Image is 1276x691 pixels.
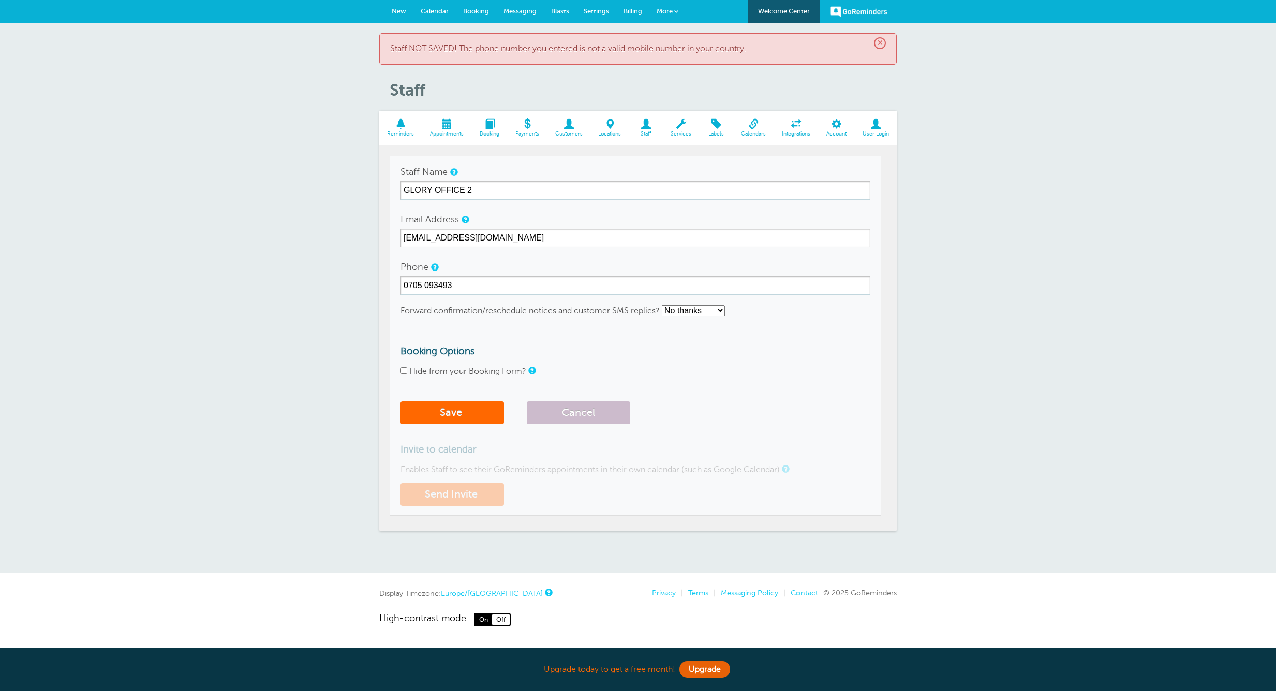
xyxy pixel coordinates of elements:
li: | [778,589,785,597]
span: Services [668,131,694,137]
span: Account [823,131,849,137]
input: Optional [400,229,870,247]
span: Locations [596,131,624,137]
a: Messaging Policy [721,589,778,597]
span: Labels [705,131,728,137]
div: Upgrade today to get a free month! [379,658,897,681]
span: Booking [477,131,502,137]
a: Terms [688,589,708,597]
a: Staff Name will be placed in your reminder template if you add the Staff Name tag to your reminde... [450,169,456,175]
h3: Booking Options [400,345,870,357]
span: Customers [552,131,585,137]
h1: Staff [390,80,897,100]
label: Staff Name [400,167,448,176]
a: Labels [700,111,733,145]
span: Appointments [427,131,467,137]
a: Staff [629,111,663,145]
span: Booking [463,7,489,15]
a: Reminders [379,111,422,145]
a: Calendars [733,111,774,145]
p: Staff NOT SAVED! The phone number you entered is not a valid mobile number in your country. [390,44,886,54]
span: Off [492,614,510,625]
a: Integrations [774,111,819,145]
span: User Login [859,131,892,137]
li: | [708,589,716,597]
label: Phone [400,262,428,272]
span: Calendars [738,131,769,137]
a: Europe/[GEOGRAPHIC_DATA] [441,589,543,597]
span: Billing [624,7,642,15]
a: Booking [472,111,508,145]
p: Enables Staff to see their GoReminders appointments in their own calendar (such as Google Calendar). [400,465,870,475]
a: Privacy [652,589,676,597]
span: High-contrast mode: [379,613,469,626]
button: Send Invite [400,483,504,506]
input: Optional [400,276,870,295]
a: Check the box to hide this staff member from customers using your booking form. [528,367,535,374]
a: User Login [854,111,897,145]
label: Hide from your Booking Form? [409,367,526,376]
button: Cancel [527,401,630,424]
span: Payments [512,131,542,137]
span: Settings [584,7,609,15]
span: Messaging [503,7,537,15]
a: Contact [791,589,818,597]
a: To receive SMS replies – see setting below. [431,264,437,271]
a: Customers [547,111,590,145]
h3: Invite to calendar [400,444,870,455]
a: Your Staff member will receive an email with instructions. They do not need to login to GoReminde... [782,465,788,472]
span: © 2025 GoReminders [823,589,897,597]
span: Blasts [551,7,569,15]
li: | [676,589,683,597]
a: Account [818,111,854,145]
a: High-contrast mode: On Off [379,613,897,626]
a: Services [663,111,700,145]
label: Email Address [400,215,459,224]
span: Reminders [384,131,417,137]
span: More [657,7,673,15]
span: Integrations [779,131,813,137]
div: Display Timezone: [379,589,551,598]
label: Forward confirmation/reschedule notices and customer SMS replies? [400,306,660,316]
a: Payments [507,111,547,145]
span: On [475,614,492,625]
span: × [874,37,886,49]
a: Appointments [422,111,472,145]
span: New [392,7,406,15]
span: Calendar [421,7,449,15]
span: Staff [634,131,658,137]
a: Customer replies to email reminders will get sent here. [462,216,468,223]
a: This is the timezone being used to display dates and times to you on this device. Click the timez... [545,589,551,596]
button: Save [400,401,504,424]
a: Upgrade [679,661,730,678]
a: Locations [590,111,629,145]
